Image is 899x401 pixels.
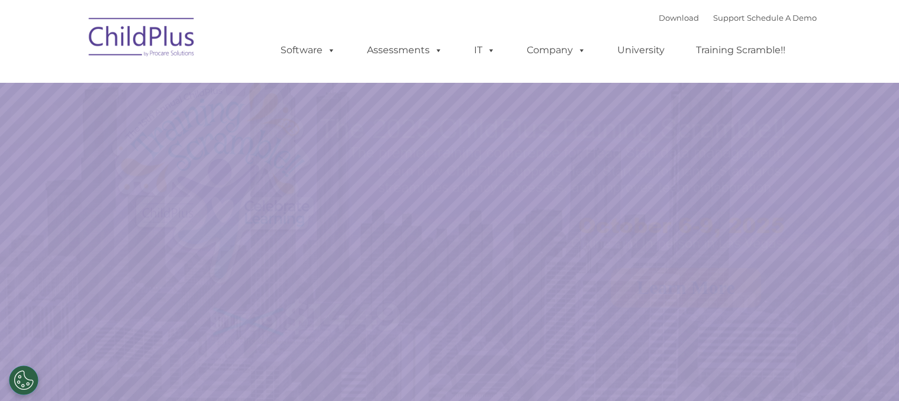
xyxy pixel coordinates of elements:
a: Company [515,38,598,62]
a: Schedule A Demo [747,13,817,22]
a: Support [713,13,745,22]
button: Cookies Settings [9,366,38,395]
img: ChildPlus by Procare Solutions [83,9,201,69]
a: Download [659,13,699,22]
a: Software [269,38,347,62]
a: Learn More [611,268,761,308]
a: Assessments [355,38,455,62]
a: IT [462,38,507,62]
a: Training Scramble!! [684,38,797,62]
font: | [659,13,817,22]
a: University [605,38,676,62]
